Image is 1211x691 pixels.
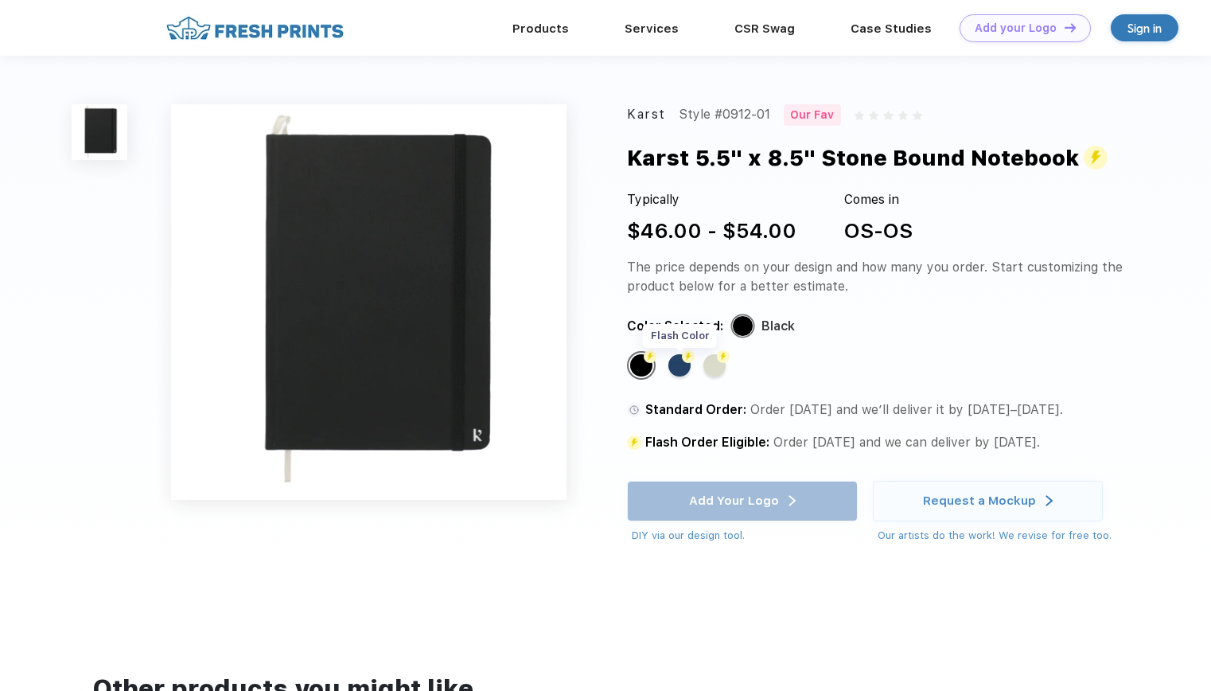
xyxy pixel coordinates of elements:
div: OS-OS [844,215,913,246]
img: gray_star.svg [855,111,864,120]
div: Karst [627,104,665,126]
div: DIY via our design tool. [632,528,857,544]
div: Comes in [844,190,913,209]
div: Sign in [1127,19,1162,37]
a: Services [625,21,679,36]
img: gray_star.svg [913,111,922,120]
img: standard order [627,403,641,417]
div: Style #0912-01 [679,104,770,126]
div: Karst 5.5" x 8.5" Stone Bound Notebook [627,142,1108,174]
div: Request a Mockup [923,493,1036,509]
div: Color Selected: [627,317,723,336]
img: gray_star.svg [869,111,878,120]
span: Standard Order: [645,402,746,417]
img: flash color [644,350,656,363]
img: flash color [682,350,695,363]
img: flash_active_toggle.svg [1084,146,1108,170]
span: Order [DATE] and we’ll deliver it by [DATE]–[DATE]. [750,402,1063,417]
div: Our artists do the work! We revise for free too. [878,528,1112,544]
div: Navy [668,354,691,377]
span: Order [DATE] and we can deliver by [DATE]. [773,435,1040,450]
div: The price depends on your design and how many you order. Start customizing the product below for ... [627,258,1123,296]
a: Products [512,21,569,36]
img: fo%20logo%202.webp [162,14,349,42]
div: Typically [627,190,796,209]
div: Black [630,354,652,377]
img: DT [1065,23,1076,32]
a: CSR Swag [734,21,795,36]
img: white arrow [1046,495,1053,507]
img: gray_star.svg [898,111,908,120]
a: Sign in [1111,14,1178,41]
img: standard order [627,435,641,450]
div: Add your Logo [975,21,1057,35]
div: Our Fav [784,104,841,126]
img: func=resize&h=100 [72,104,127,160]
img: gray_star.svg [883,111,893,120]
img: func=resize&h=640 [171,104,567,500]
div: Black [761,317,795,336]
div: $46.00 - $54.00 [627,215,796,246]
span: Flash Order Eligible: [645,435,769,450]
img: flash color [717,350,730,363]
div: Beige [703,354,726,377]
